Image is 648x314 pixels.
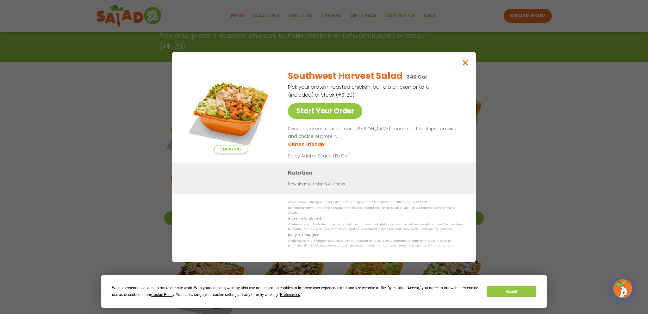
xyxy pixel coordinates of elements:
a: Download Nutrition & Allergens [288,181,345,187]
p: Pick your protein: roasted chicken, buffalo chicken or tofu (included) or steak (+$1.20) [288,83,430,99]
p: While our menu includes ingredients that are made without gluten, our restaurants are not gluten ... [288,222,463,232]
div: We use essential cookies to make our site work. With your consent, we may also use non-essential ... [112,285,479,298]
strong: Dairy Friendly (DF) [288,233,318,237]
p: Sweet potatoes, roasted corn, [PERSON_NAME] cheese, tortilla strips, romaine and choice of protein. [288,125,461,140]
img: wpChatIcon [614,280,632,298]
span: Preferences [280,292,300,297]
li: Gluten Friendly [288,141,326,148]
strong: Gluten Friendly (GF) [288,217,321,221]
p: We are not an allergen free facility and cannot guarantee the absence of allergens in our foods. [288,200,463,205]
img: Featured product photo for Southwest Harvest Salad [186,65,275,153]
span: Cookie Policy [151,292,174,297]
p: Spicy Adobo Sauce (110 Cal) [288,153,405,159]
p: While our menu includes foods that are made without dairy, our restaurants are not dairy free. We... [288,239,463,248]
button: Accept [487,286,536,297]
h2: Southwest Harvest Salad [288,69,403,83]
p: Nutrition information is based on our standard recipes and portion sizes. Click Nutrition & Aller... [288,206,463,215]
span: Seasonal [214,145,247,153]
p: 340 Cal [407,73,427,81]
button: Close modal [455,52,476,73]
a: Start Your Order [288,103,362,119]
h3: Nutrition [288,169,466,177]
div: Cookie Consent Prompt [101,275,547,308]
